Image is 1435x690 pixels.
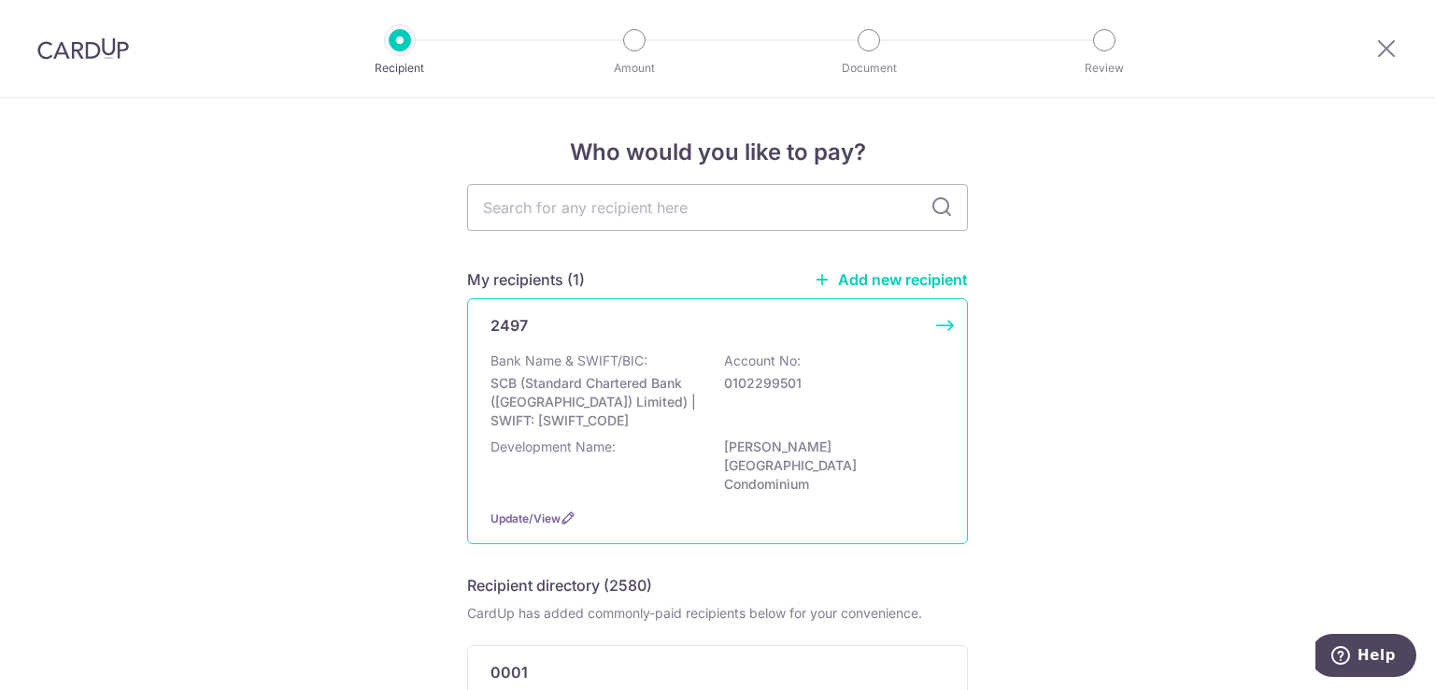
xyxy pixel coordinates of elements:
[490,374,700,430] p: SCB (Standard Chartered Bank ([GEOGRAPHIC_DATA]) Limited) | SWIFT: [SWIFT_CODE]
[490,661,528,683] p: 0001
[467,604,968,623] div: CardUp has added commonly-paid recipients below for your convenience.
[490,352,647,370] p: Bank Name & SWIFT/BIC:
[467,574,652,597] h5: Recipient directory (2580)
[724,374,933,393] p: 0102299501
[814,270,968,289] a: Add new recipient
[331,59,469,78] p: Recipient
[490,438,616,456] p: Development Name:
[800,59,938,78] p: Document
[724,352,801,370] p: Account No:
[467,136,968,169] h4: Who would you like to pay?
[467,184,968,231] input: Search for any recipient here
[467,268,585,291] h5: My recipients (1)
[1035,59,1173,78] p: Review
[1315,634,1416,681] iframe: Opens a widget where you can find more information
[490,511,561,525] a: Update/View
[37,37,129,60] img: CardUp
[565,59,703,78] p: Amount
[490,314,528,337] p: 2497
[724,438,933,494] p: [PERSON_NAME][GEOGRAPHIC_DATA] Condominium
